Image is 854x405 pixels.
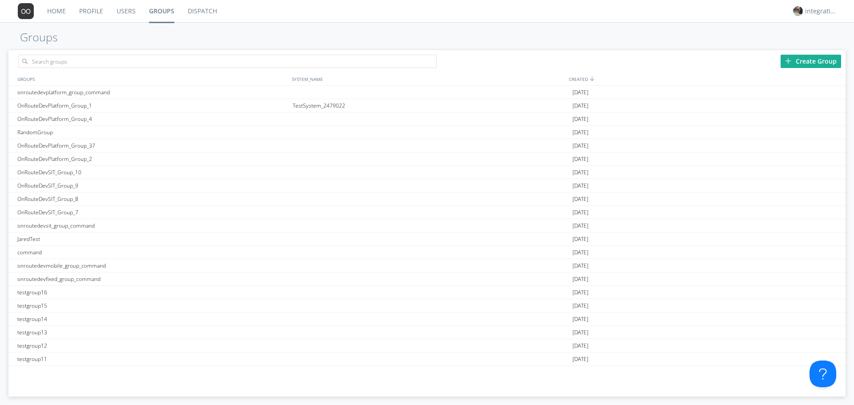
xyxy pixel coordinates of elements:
[15,112,290,125] div: OnRouteDevPlatform_Group_4
[15,273,290,285] div: onroutedevfixed_group_command
[8,126,846,139] a: RandomGroup[DATE]
[15,353,290,365] div: testgroup11
[572,112,588,126] span: [DATE]
[572,339,588,353] span: [DATE]
[8,139,846,152] a: OnRouteDevPlatform_Group_37[DATE]
[8,233,846,246] a: JaredTest[DATE]
[572,313,588,326] span: [DATE]
[290,72,567,85] div: SYSTEM_NAME
[572,179,588,192] span: [DATE]
[15,233,290,245] div: JaredTest
[572,219,588,233] span: [DATE]
[572,86,588,99] span: [DATE]
[785,58,791,64] img: plus.svg
[18,55,437,68] input: Search groups
[15,206,290,219] div: OnRouteDevSIT_Group_7
[572,326,588,339] span: [DATE]
[8,299,846,313] a: testgroup15[DATE]
[15,179,290,192] div: OnRouteDevSIT_Group_9
[8,206,846,219] a: OnRouteDevSIT_Group_7[DATE]
[15,219,290,232] div: onroutedevsit_group_command
[15,139,290,152] div: OnRouteDevPlatform_Group_37
[572,206,588,219] span: [DATE]
[8,366,846,379] a: testgroup10[DATE]
[572,366,588,379] span: [DATE]
[15,299,290,312] div: testgroup15
[8,179,846,192] a: OnRouteDevSIT_Group_9[DATE]
[15,246,290,259] div: command
[15,259,290,272] div: onroutedevmobile_group_command
[18,3,34,19] img: 373638.png
[572,192,588,206] span: [DATE]
[8,313,846,326] a: testgroup14[DATE]
[572,286,588,299] span: [DATE]
[15,339,290,352] div: testgroup12
[8,273,846,286] a: onroutedevfixed_group_command[DATE]
[8,326,846,339] a: testgroup13[DATE]
[8,86,846,99] a: onroutedevplatform_group_command[DATE]
[15,286,290,299] div: testgroup16
[8,246,846,259] a: command[DATE]
[572,233,588,246] span: [DATE]
[793,6,803,16] img: f4e8944a4fa4411c9b97ff3ae987ed99
[15,166,290,179] div: OnRouteDevSIT_Group_10
[15,366,290,379] div: testgroup10
[572,273,588,286] span: [DATE]
[15,99,290,112] div: OnRouteDevPlatform_Group_1
[8,166,846,179] a: OnRouteDevSIT_Group_10[DATE]
[8,192,846,206] a: OnRouteDevSIT_Group_8[DATE]
[567,72,846,85] div: CREATED
[781,55,841,68] div: Create Group
[8,99,846,112] a: OnRouteDevPlatform_Group_1TestSystem_2479022[DATE]
[572,99,588,112] span: [DATE]
[572,259,588,273] span: [DATE]
[290,99,570,112] div: TestSystem_2479022
[810,361,836,387] iframe: Toggle Customer Support
[8,219,846,233] a: onroutedevsit_group_command[DATE]
[15,326,290,339] div: testgroup13
[8,259,846,273] a: onroutedevmobile_group_command[DATE]
[15,72,287,85] div: GROUPS
[8,112,846,126] a: OnRouteDevPlatform_Group_4[DATE]
[572,299,588,313] span: [DATE]
[15,86,290,99] div: onroutedevplatform_group_command
[572,353,588,366] span: [DATE]
[572,126,588,139] span: [DATE]
[15,192,290,205] div: OnRouteDevSIT_Group_8
[572,166,588,179] span: [DATE]
[8,152,846,166] a: OnRouteDevPlatform_Group_2[DATE]
[572,139,588,152] span: [DATE]
[8,339,846,353] a: testgroup12[DATE]
[8,286,846,299] a: testgroup16[DATE]
[572,246,588,259] span: [DATE]
[572,152,588,166] span: [DATE]
[15,152,290,165] div: OnRouteDevPlatform_Group_2
[805,7,838,16] div: integrationstageadmin1
[15,313,290,325] div: testgroup14
[15,126,290,139] div: RandomGroup
[8,353,846,366] a: testgroup11[DATE]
